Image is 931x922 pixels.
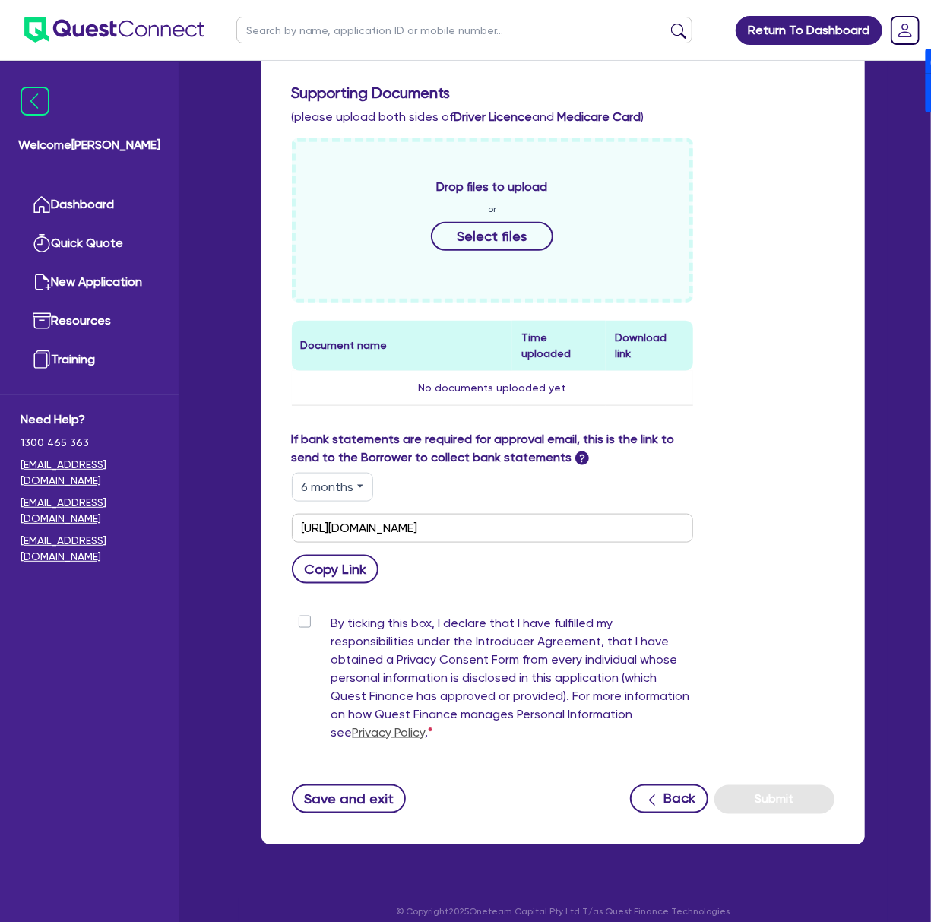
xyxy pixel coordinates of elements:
a: Training [21,341,158,379]
a: Dropdown toggle [885,11,925,50]
span: ? [575,451,589,465]
label: If bank statements are required for approval email, this is the link to send to the Borrower to c... [292,430,693,467]
img: training [33,350,51,369]
span: Drop files to upload [437,178,548,196]
th: Download link [606,321,692,371]
button: Select files [431,222,554,251]
button: Back [630,784,708,813]
button: Submit [714,785,834,814]
span: Need Help? [21,410,158,429]
span: (please upload both sides of and ) [292,109,644,124]
input: Search by name, application ID or mobile number... [236,17,692,43]
span: 1300 465 363 [21,435,158,451]
a: Dashboard [21,185,158,224]
img: icon-menu-close [21,87,49,116]
b: Medicare Card [558,109,641,124]
th: Time uploaded [512,321,606,371]
img: resources [33,312,51,330]
a: New Application [21,263,158,302]
img: quick-quote [33,234,51,252]
span: Welcome [PERSON_NAME] [18,136,160,154]
th: Document name [292,321,512,371]
span: or [488,202,496,216]
img: quest-connect-logo-blue [24,17,204,43]
p: © Copyright 2025 Oneteam Capital Pty Ltd T/as Quest Finance Technologies [251,905,876,919]
a: Return To Dashboard [736,16,882,45]
a: Resources [21,302,158,341]
button: Save and exit [292,784,407,813]
td: No documents uploaded yet [292,371,693,406]
a: [EMAIL_ADDRESS][DOMAIN_NAME] [21,457,158,489]
a: [EMAIL_ADDRESS][DOMAIN_NAME] [21,495,158,527]
b: Driver Licence [454,109,533,124]
img: new-application [33,273,51,291]
h3: Supporting Documents [292,84,834,102]
a: Privacy Policy [353,725,426,740]
a: Quick Quote [21,224,158,263]
button: Copy Link [292,555,379,584]
a: [EMAIL_ADDRESS][DOMAIN_NAME] [21,533,158,565]
label: By ticking this box, I declare that I have fulfilled my responsibilities under the Introducer Agr... [331,614,693,748]
button: Dropdown toggle [292,473,373,502]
